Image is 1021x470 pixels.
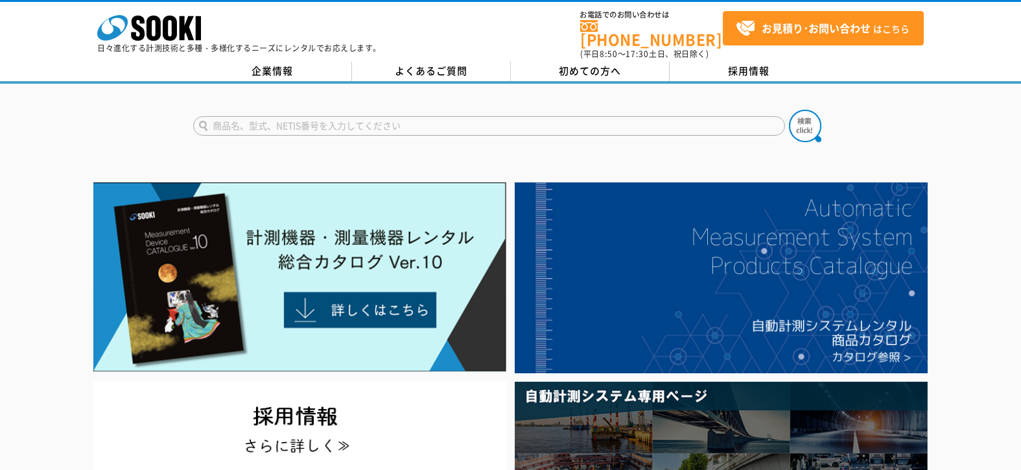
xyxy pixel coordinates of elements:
[559,64,621,78] span: 初めての方へ
[670,62,828,81] a: 採用情報
[193,116,785,136] input: 商品名、型式、NETIS番号を入力してください
[93,182,506,372] img: Catalog Ver10
[97,44,381,52] p: 日々進化する計測技術と多種・多様化するニーズにレンタルでお応えします。
[789,110,821,142] img: btn_search.png
[736,19,910,38] span: はこちら
[352,62,511,81] a: よくあるご質問
[600,48,618,60] span: 8:50
[515,182,928,373] img: 自動計測システムカタログ
[723,11,924,45] a: お見積り･お問い合わせはこちら
[511,62,670,81] a: 初めての方へ
[580,48,709,60] span: (平日 ～ 土日、祝日除く)
[626,48,649,60] span: 17:30
[193,62,352,81] a: 企業情報
[580,11,723,19] span: お電話でのお問い合わせは
[580,20,723,47] a: [PHONE_NUMBER]
[762,20,871,36] strong: お見積り･お問い合わせ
